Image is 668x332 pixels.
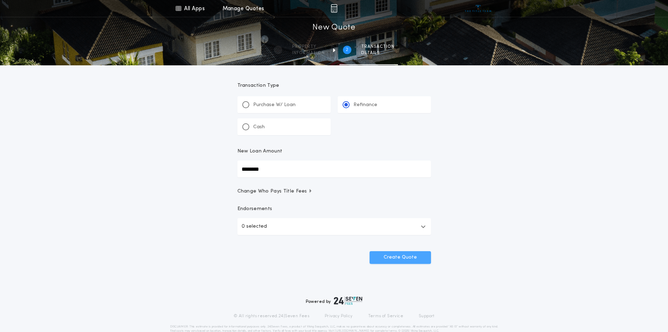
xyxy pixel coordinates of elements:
[361,50,394,56] span: details
[237,161,431,177] input: New Loan Amount
[237,188,313,195] span: Change Who Pays Title Fees
[465,5,491,12] img: vs-icon
[361,44,394,50] span: Transaction
[237,206,431,213] p: Endorsements
[237,188,431,195] button: Change Who Pays Title Fees
[368,313,403,319] a: Terms of Service
[370,251,431,264] button: Create Quote
[253,124,265,131] p: Cash
[419,313,434,319] a: Support
[325,313,353,319] a: Privacy Policy
[237,82,431,89] p: Transaction Type
[292,50,325,56] span: information
[346,47,348,53] h2: 2
[306,297,363,305] div: Powered by
[331,4,337,13] img: img
[353,102,377,109] p: Refinance
[234,313,309,319] p: © All rights reserved. 24|Seven Fees
[237,148,283,155] p: New Loan Amount
[334,297,363,305] img: logo
[237,218,431,235] button: 0 selected
[242,222,267,231] p: 0 selected
[292,44,325,50] span: Property
[253,102,296,109] p: Purchase W/ Loan
[312,22,355,33] h1: New Quote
